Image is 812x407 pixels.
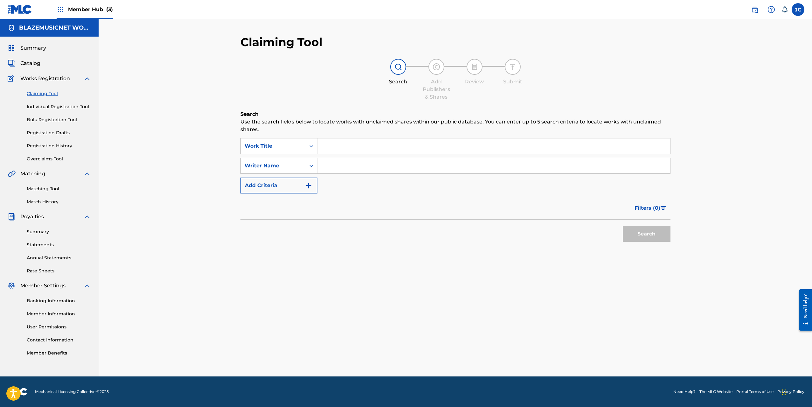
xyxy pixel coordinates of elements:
img: Accounts [8,24,15,32]
a: Contact Information [27,337,91,343]
div: Search [382,78,414,86]
a: The MLC Website [699,389,732,395]
img: Matching [8,170,16,178]
div: Submit [497,78,529,86]
a: Need Help? [673,389,696,395]
div: Add Publishers & Shares [420,78,452,101]
img: Top Rightsholders [57,6,64,13]
div: Review [459,78,490,86]
h5: BLAZEMUSICNET WORLDWIDE [19,24,91,32]
iframe: Resource Center [794,284,812,336]
span: Summary [20,44,46,52]
img: 9d2ae6d4665cec9f34b9.svg [305,182,312,189]
img: expand [83,282,91,290]
img: Member Settings [8,282,15,290]
img: logo [8,388,27,396]
a: Summary [27,228,91,235]
button: Add Criteria [240,178,317,193]
button: Filters (0) [631,200,670,216]
a: Claiming Tool [27,90,91,97]
span: Member Hub [68,6,113,13]
img: expand [83,75,91,82]
span: (3) [106,6,113,12]
img: Catalog [8,60,15,67]
div: User Menu [792,3,804,16]
span: Matching [20,170,45,178]
span: Member Settings [20,282,66,290]
span: Filters ( 0 ) [635,204,660,212]
a: CatalogCatalog [8,60,40,67]
form: Search Form [240,138,670,245]
img: Summary [8,44,15,52]
span: Royalties [20,213,44,221]
span: Mechanical Licensing Collective © 2025 [35,389,109,395]
iframe: Chat Widget [780,376,812,407]
img: help [767,6,775,13]
div: Drag [782,383,786,402]
a: Statements [27,242,91,248]
a: Registration Drafts [27,130,91,136]
a: Member Information [27,311,91,317]
a: SummarySummary [8,44,46,52]
a: User Permissions [27,324,91,330]
a: Privacy Policy [777,389,804,395]
h2: Claiming Tool [240,35,323,49]
span: Works Registration [20,75,70,82]
a: Overclaims Tool [27,156,91,162]
a: Individual Registration Tool [27,103,91,110]
a: Matching Tool [27,186,91,192]
h6: Search [240,110,670,118]
div: Writer Name [245,162,302,170]
img: expand [83,170,91,178]
p: Use the search fields below to locate works with unclaimed shares within our public database. You... [240,118,670,133]
img: MLC Logo [8,5,32,14]
img: search [751,6,759,13]
a: Registration History [27,143,91,149]
img: Royalties [8,213,15,221]
a: Portal Terms of Use [736,389,774,395]
img: Works Registration [8,75,16,82]
img: step indicator icon for Review [471,63,478,71]
a: Match History [27,199,91,205]
div: Work Title [245,142,302,150]
a: Member Benefits [27,350,91,356]
a: Public Search [748,3,761,16]
span: Catalog [20,60,40,67]
img: expand [83,213,91,221]
div: Notifications [781,6,788,13]
a: Rate Sheets [27,268,91,274]
a: Annual Statements [27,255,91,261]
img: step indicator icon for Search [394,63,402,71]
img: step indicator icon for Submit [509,63,517,71]
div: Help [765,3,778,16]
img: filter [661,206,666,210]
img: step indicator icon for Add Publishers & Shares [433,63,440,71]
a: Bulk Registration Tool [27,116,91,123]
a: Banking Information [27,298,91,304]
